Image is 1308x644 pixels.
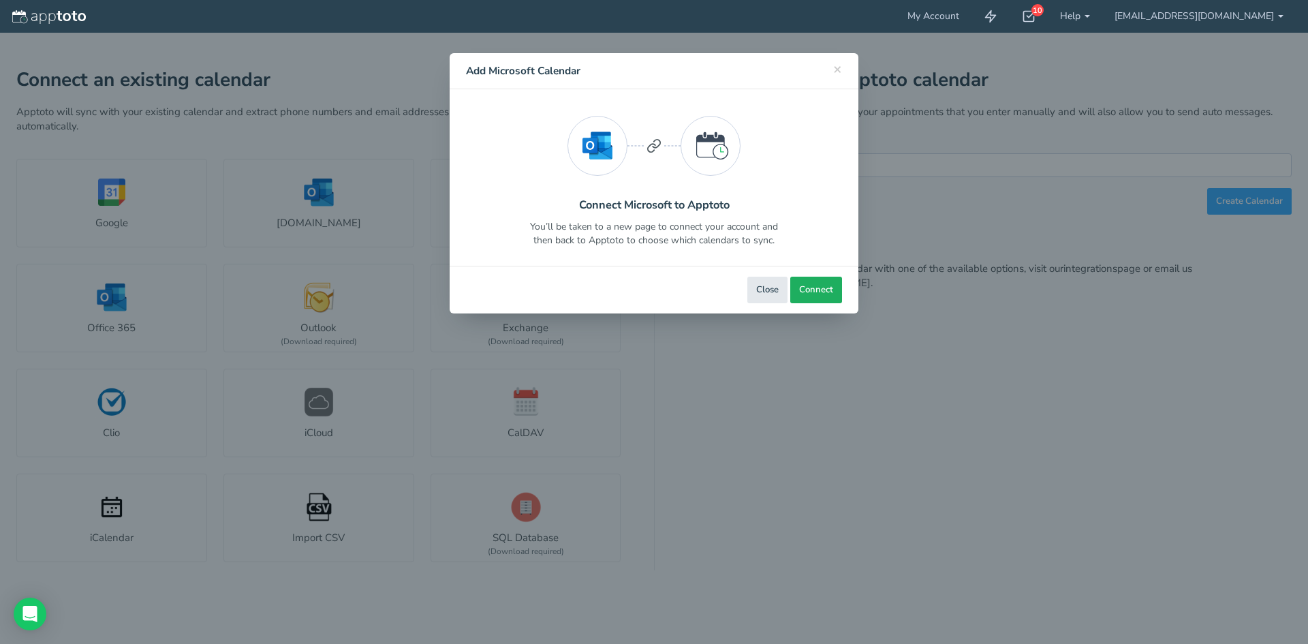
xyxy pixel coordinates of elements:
button: Connect [790,277,842,303]
span: Connect [799,283,833,296]
h2: Connect Microsoft to Apptoto [579,199,730,211]
span: × [833,59,842,78]
div: Open Intercom Messenger [14,598,46,630]
p: You’ll be taken to a new page to connect your account and then back to Apptoto to choose which ca... [530,220,778,247]
button: Close [747,277,788,303]
h4: Add Microsoft Calendar [466,63,842,78]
